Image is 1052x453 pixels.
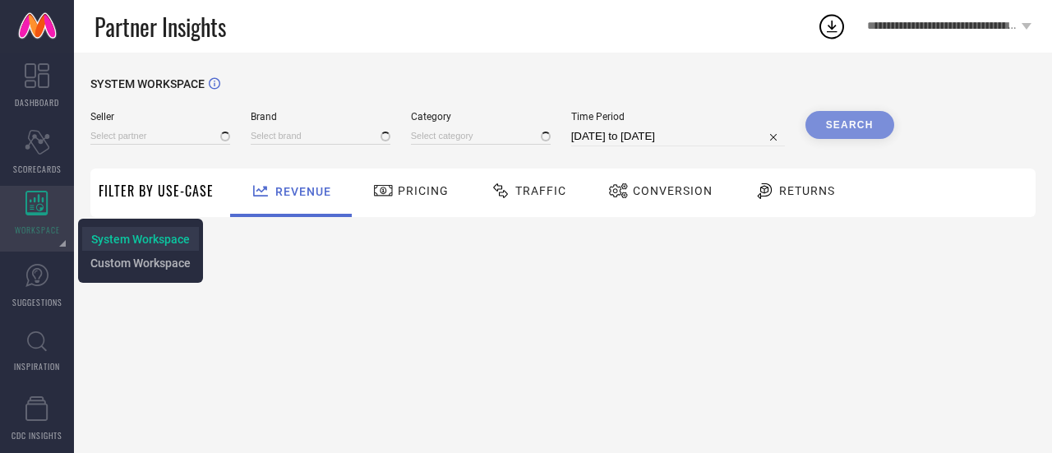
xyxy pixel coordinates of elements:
span: SYSTEM WORKSPACE [90,77,205,90]
span: Brand [251,111,390,122]
span: Returns [779,184,835,197]
span: System Workspace [91,233,190,246]
span: Time Period [571,111,785,122]
span: WORKSPACE [15,224,60,236]
a: Custom Workspace [90,255,191,270]
input: Select time period [571,127,785,146]
span: Category [411,111,551,122]
span: Filter By Use-Case [99,181,214,201]
span: SUGGESTIONS [12,296,62,308]
span: SCORECARDS [13,163,62,175]
input: Select brand [251,127,390,145]
span: DASHBOARD [15,96,59,109]
span: Conversion [633,184,713,197]
input: Select partner [90,127,230,145]
span: INSPIRATION [14,360,60,372]
span: Partner Insights [95,10,226,44]
span: Revenue [275,185,331,198]
span: Seller [90,111,230,122]
span: CDC INSIGHTS [12,429,62,441]
span: Custom Workspace [90,257,191,270]
div: Open download list [817,12,847,41]
a: System Workspace [91,231,190,247]
input: Select category [411,127,551,145]
span: Traffic [515,184,566,197]
span: Pricing [398,184,449,197]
